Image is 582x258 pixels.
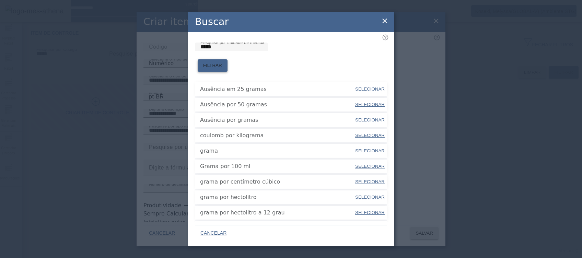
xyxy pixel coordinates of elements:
button: SELECIONAR [354,83,385,95]
button: SELECIONAR [354,98,385,111]
button: SELECIONAR [354,145,385,157]
button: SELECIONAR [354,207,385,219]
span: SELECIONAR [355,179,385,184]
button: CANCELAR [195,227,232,239]
span: SELECIONAR [355,210,385,215]
button: FILTRAR [198,59,228,72]
span: SELECIONAR [355,102,385,107]
button: SELECIONAR [354,129,385,142]
span: grama por hectolitro a 12 grau [200,209,354,217]
span: SELECIONAR [355,133,385,138]
span: SELECIONAR [355,86,385,92]
h2: Buscar [195,14,229,29]
span: FILTRAR [203,62,222,69]
span: Grama por 100 ml [200,162,354,171]
span: grama [200,147,354,155]
span: SELECIONAR [355,148,385,153]
span: SELECIONAR [355,164,385,169]
span: SELECIONAR [355,195,385,200]
span: Ausência por 50 gramas [200,101,354,109]
button: SELECIONAR [354,176,385,188]
span: Ausência por gramas [200,116,354,124]
span: coulomb por kilograma [200,131,354,140]
button: SELECIONAR [354,160,385,173]
span: CANCELAR [200,230,226,237]
button: SELECIONAR [354,114,385,126]
span: Ausência em 25 gramas [200,85,354,93]
span: grama por hectolitro [200,193,354,201]
mat-label: Pesquise por unidade de medida [200,40,265,45]
span: grama por centímetro cúbico [200,178,354,186]
span: SELECIONAR [355,117,385,122]
button: SELECIONAR [354,191,385,203]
